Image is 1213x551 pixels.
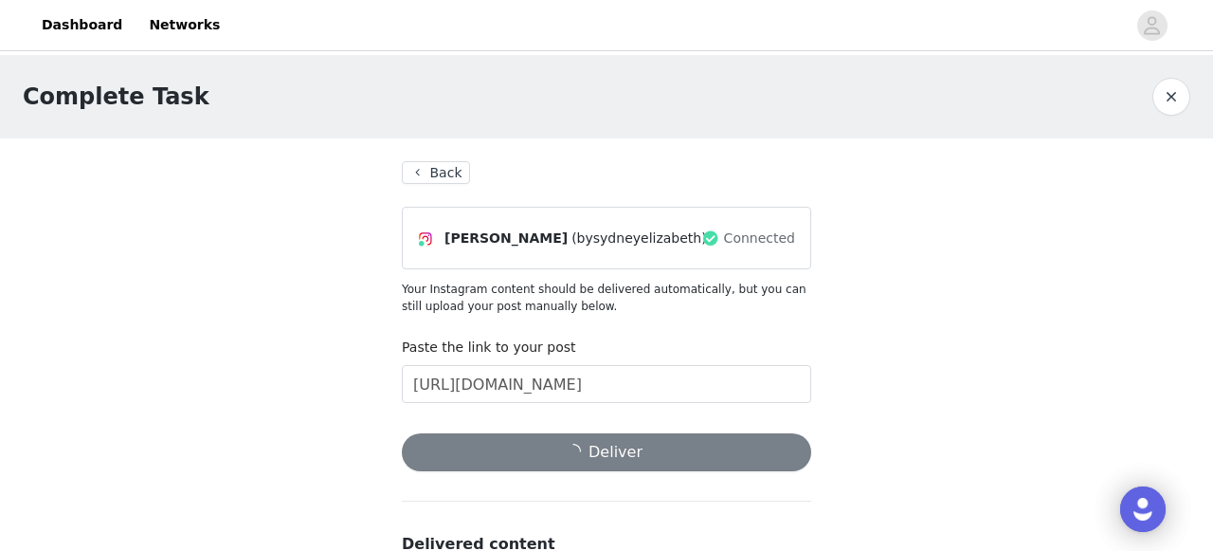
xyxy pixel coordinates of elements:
div: avatar [1143,10,1161,41]
label: Paste the link to your post [402,340,576,355]
input: Paste the link to your content here [402,365,811,403]
button: Back [402,161,470,184]
img: Instagram Icon [418,231,433,247]
a: Networks [137,4,231,46]
h1: Complete Task [23,80,209,114]
div: Open Intercom Messenger [1120,487,1166,532]
span: (bysydneyelizabeth) [571,229,707,248]
a: Dashboard [30,4,134,46]
span: Connected [724,229,795,248]
p: Your Instagram content should be delivered automatically, but you can still upload your post manu... [402,281,811,315]
span: [PERSON_NAME] [444,229,568,248]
